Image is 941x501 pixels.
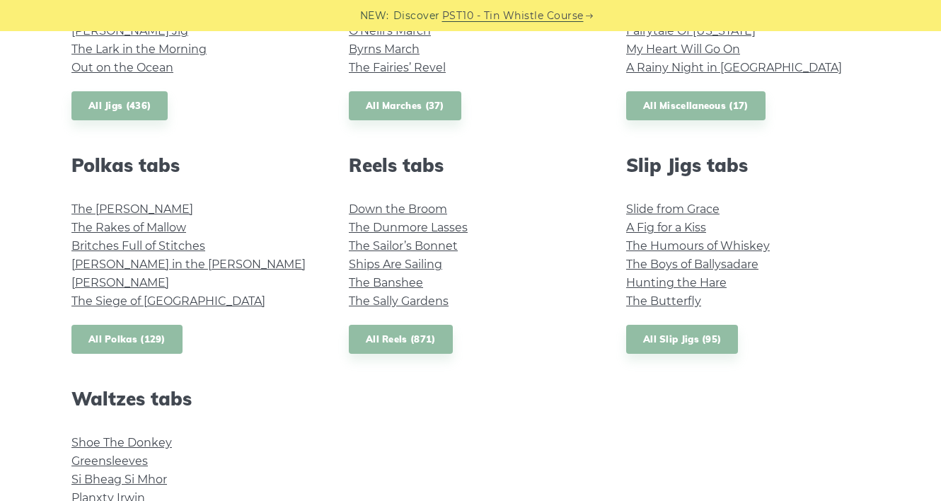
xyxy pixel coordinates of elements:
[71,221,186,234] a: The Rakes of Mallow
[349,294,449,308] a: The Sally Gardens
[349,276,423,289] a: The Banshee
[360,8,389,24] span: NEW:
[626,202,720,216] a: Slide from Grace
[349,42,420,56] a: Byrns March
[71,276,169,289] a: [PERSON_NAME]
[626,294,701,308] a: The Butterfly
[349,325,453,354] a: All Reels (871)
[349,258,442,271] a: Ships Are Sailing
[71,454,148,468] a: Greensleeves
[349,239,458,253] a: The Sailor’s Bonnet
[71,473,167,486] a: Si­ Bheag Si­ Mhor
[349,202,447,216] a: Down the Broom
[349,154,592,176] h2: Reels tabs
[442,8,584,24] a: PST10 - Tin Whistle Course
[626,239,770,253] a: The Humours of Whiskey
[71,239,205,253] a: Britches Full of Stitches
[71,294,265,308] a: The Siege of [GEOGRAPHIC_DATA]
[71,325,183,354] a: All Polkas (129)
[71,258,306,271] a: [PERSON_NAME] in the [PERSON_NAME]
[71,436,172,449] a: Shoe The Donkey
[71,388,315,410] h2: Waltzes tabs
[626,276,727,289] a: Hunting the Hare
[626,42,740,56] a: My Heart Will Go On
[71,61,173,74] a: Out on the Ocean
[71,91,168,120] a: All Jigs (436)
[349,61,446,74] a: The Fairies’ Revel
[626,258,758,271] a: The Boys of Ballysadare
[349,221,468,234] a: The Dunmore Lasses
[626,91,766,120] a: All Miscellaneous (17)
[71,202,193,216] a: The [PERSON_NAME]
[626,221,706,234] a: A Fig for a Kiss
[626,154,870,176] h2: Slip Jigs tabs
[349,91,461,120] a: All Marches (37)
[626,61,842,74] a: A Rainy Night in [GEOGRAPHIC_DATA]
[71,154,315,176] h2: Polkas tabs
[626,325,738,354] a: All Slip Jigs (95)
[71,42,207,56] a: The Lark in the Morning
[393,8,440,24] span: Discover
